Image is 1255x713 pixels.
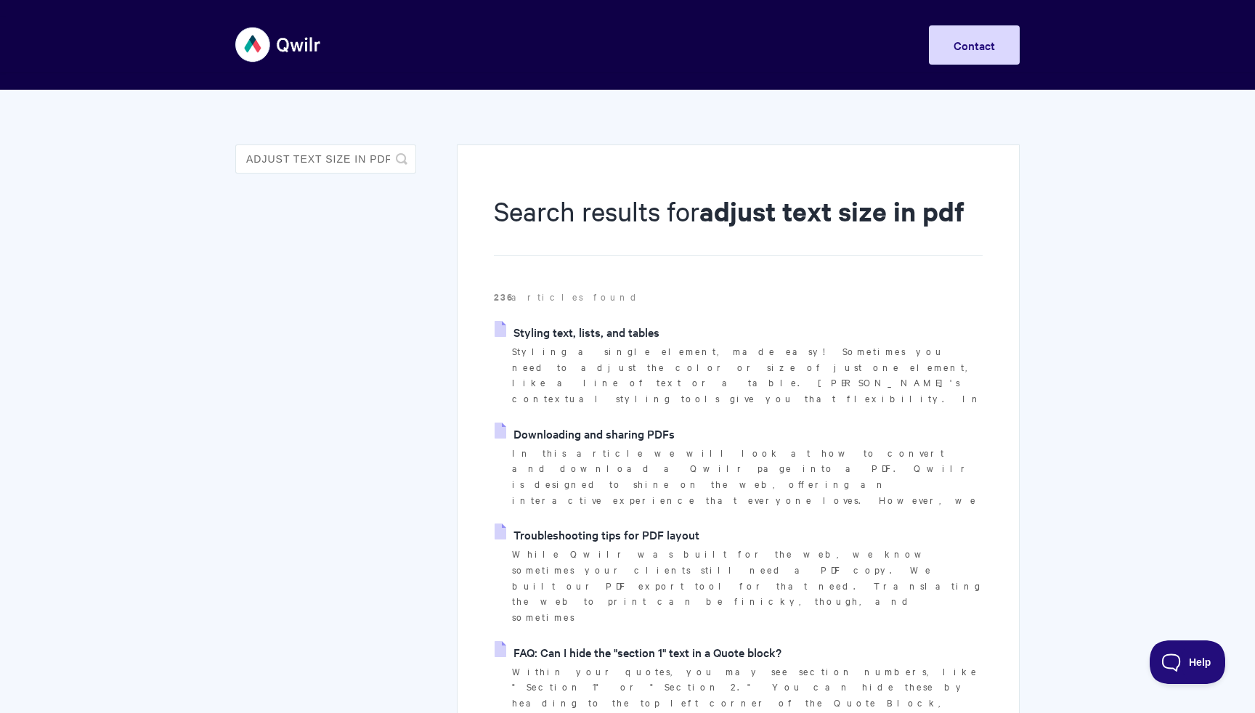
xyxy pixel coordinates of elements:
a: Downloading and sharing PDFs [495,423,675,444]
strong: adjust text size in pdf [699,193,964,229]
p: While Qwilr was built for the web, we know sometimes your clients still need a PDF copy. We built... [512,546,983,625]
img: Qwilr Help Center [235,17,322,72]
a: FAQ: Can I hide the "section 1" text in a Quote block? [495,641,781,663]
input: Search [235,144,416,174]
a: Troubleshooting tips for PDF layout [495,523,699,545]
h1: Search results for [494,192,983,256]
p: In this article we will look at how to convert and download a Qwilr page into a PDF. Qwilr is des... [512,445,983,508]
strong: 236 [494,290,511,303]
p: articles found [494,289,983,305]
a: Styling text, lists, and tables [495,321,659,343]
iframe: Toggle Customer Support [1150,640,1226,684]
a: Contact [929,25,1020,65]
p: Styling a single element, made easy! Sometimes you need to adjust the color or size of just one e... [512,343,983,407]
